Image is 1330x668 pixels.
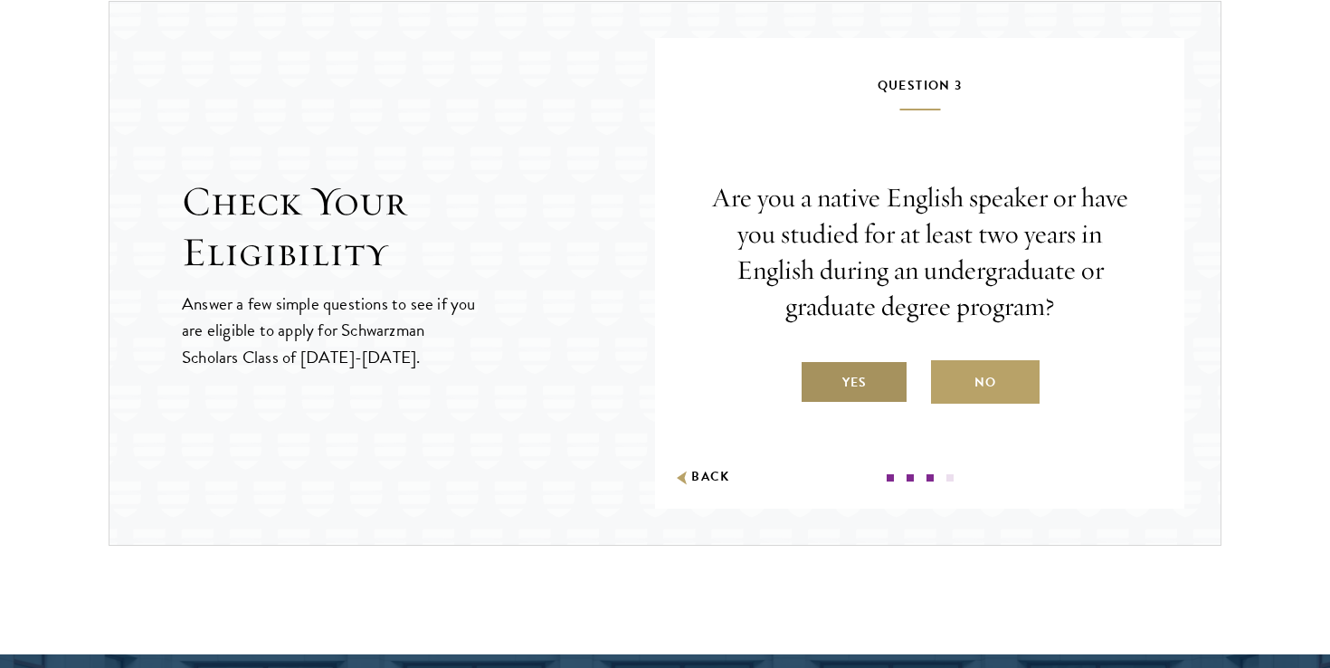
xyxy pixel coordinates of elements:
[182,291,478,369] p: Answer a few simple questions to see if you are eligible to apply for Schwarzman Scholars Class o...
[709,74,1130,110] h5: Question 3
[800,360,908,404] label: Yes
[931,360,1040,404] label: No
[709,180,1130,325] p: Are you a native English speaker or have you studied for at least two years in English during an ...
[673,468,730,487] button: Back
[182,177,655,278] h2: Check Your Eligibility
